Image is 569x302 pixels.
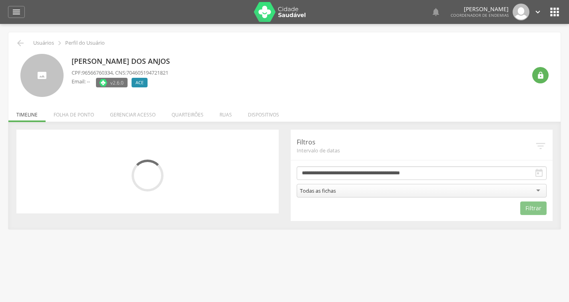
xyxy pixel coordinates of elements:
p: Email: -- [72,78,90,85]
i:  [533,8,542,16]
li: Quarteirões [164,103,212,122]
p: Filtros [297,138,535,147]
i:  [12,7,21,17]
div: Resetar senha [532,67,549,83]
a:  [8,6,25,18]
p: [PERSON_NAME] [451,6,509,12]
span: 704605194721821 [126,69,168,76]
li: Gerenciar acesso [102,103,164,122]
a:  [431,4,441,20]
button: Filtrar [520,201,547,215]
li: Folha de ponto [46,103,102,122]
span: ACE [136,79,144,86]
div: Todas as fichas [300,187,336,194]
li: Ruas [212,103,240,122]
label: Versão do aplicativo [96,78,128,87]
p: CPF: , CNS: [72,69,168,77]
li: Dispositivos [240,103,287,122]
i:  [535,140,547,152]
span: Coordenador de Endemias [451,12,509,18]
p: Perfil do Usuário [65,40,105,46]
i: Voltar [16,38,25,48]
p: [PERSON_NAME] dos Anjos [72,56,174,67]
span: Intervalo de datas [297,147,535,154]
span: v2.6.0 [110,79,124,87]
i:  [431,7,441,17]
i:  [537,71,545,79]
a:  [533,4,542,20]
span: 96566760334 [82,69,113,76]
i:  [534,168,544,178]
i:  [55,39,64,47]
i:  [548,6,561,18]
p: Usuários [33,40,54,46]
